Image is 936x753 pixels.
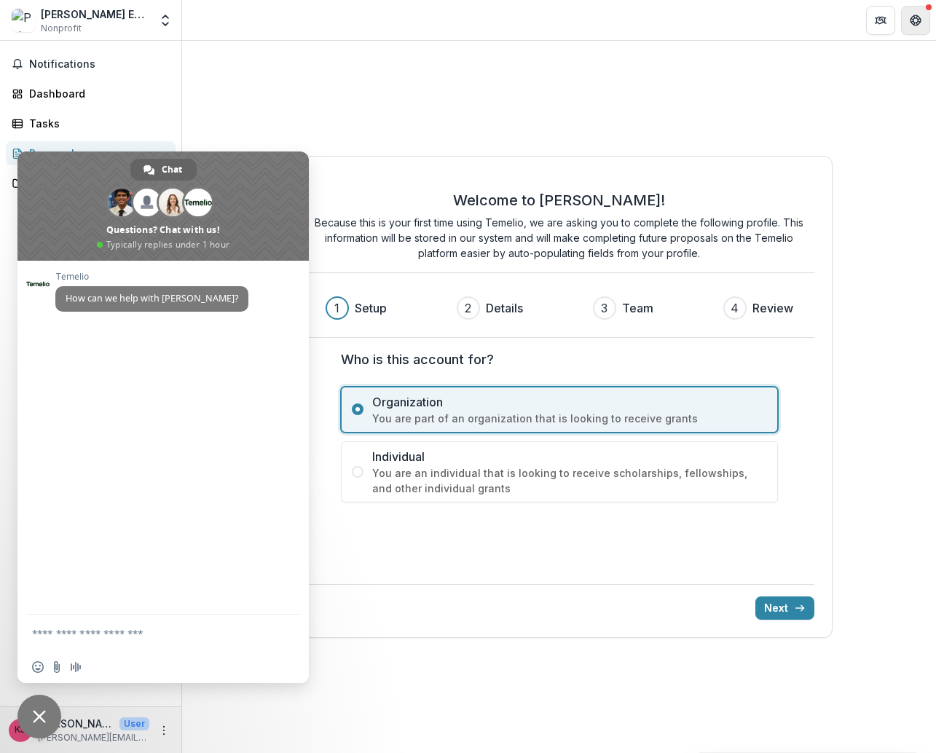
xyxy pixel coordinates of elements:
[334,299,339,317] div: 1
[901,6,930,35] button: Get Help
[372,393,767,411] span: Organization
[6,52,176,76] button: Notifications
[622,299,653,317] h3: Team
[70,661,82,673] span: Audio message
[752,299,793,317] h3: Review
[755,596,814,620] button: Next
[486,299,523,317] h3: Details
[29,146,164,161] div: Proposals
[29,116,164,131] div: Tasks
[66,292,238,304] span: How can we help with [PERSON_NAME]?
[162,159,182,181] span: Chat
[465,299,471,317] div: 2
[6,82,176,106] a: Dashboard
[341,350,769,369] label: Who is this account for?
[453,192,665,209] h2: Welcome to [PERSON_NAME]!
[155,722,173,739] button: More
[372,448,767,465] span: Individual
[355,299,387,317] h3: Setup
[17,695,61,738] div: Close chat
[601,299,607,317] div: 3
[41,22,82,35] span: Nonprofit
[6,171,176,195] a: Documents
[15,725,26,735] div: Kirsten Schnittker
[304,215,814,261] p: Because this is your first time using Temelio, we are asking you to complete the following profil...
[32,661,44,673] span: Insert an emoji
[6,111,176,135] a: Tasks
[372,465,767,496] span: You are an individual that is looking to receive scholarships, fellowships, and other individual ...
[38,716,114,731] p: [PERSON_NAME]
[55,272,248,282] span: Temelio
[372,411,767,426] span: You are part of an organization that is looking to receive grants
[119,717,149,730] p: User
[12,9,35,32] img: Pete-Flo Enterprises
[32,627,262,640] textarea: Compose your message...
[155,6,176,35] button: Open entity switcher
[866,6,895,35] button: Partners
[6,141,176,165] a: Proposals
[38,731,149,744] p: [PERSON_NAME][EMAIL_ADDRESS][DOMAIN_NAME]
[130,159,197,181] div: Chat
[731,299,739,317] div: 4
[41,7,149,22] div: [PERSON_NAME] Enterprises
[29,86,164,101] div: Dashboard
[51,661,63,673] span: Send a file
[29,58,170,71] span: Notifications
[326,296,793,320] div: Progress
